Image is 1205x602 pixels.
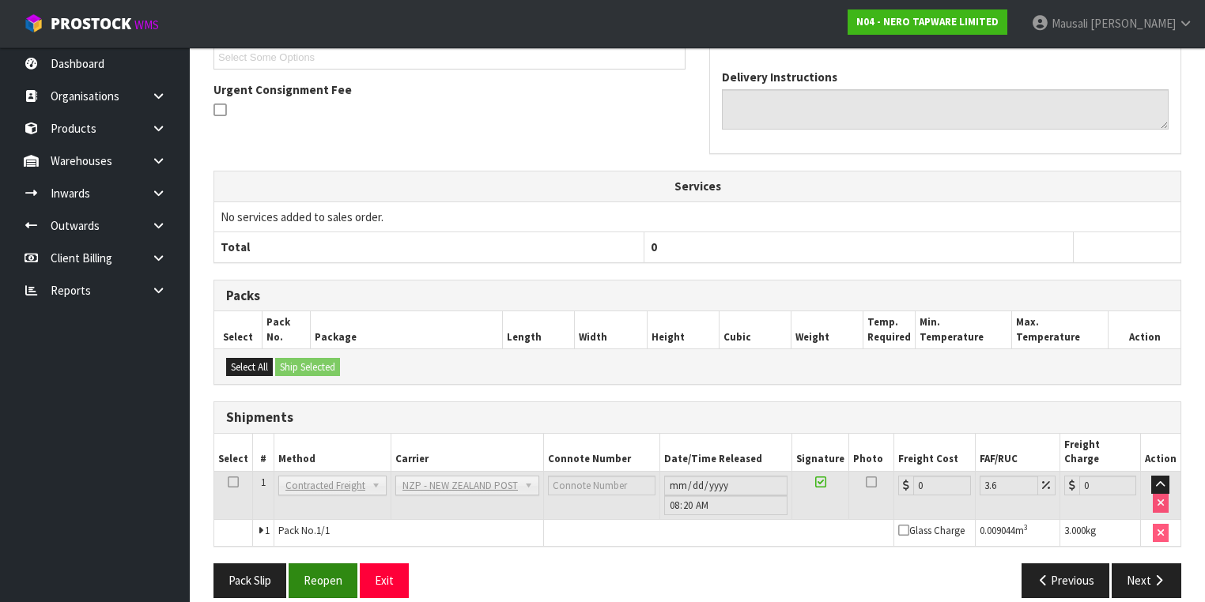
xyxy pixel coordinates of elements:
[214,311,263,348] th: Select
[980,476,1038,495] input: Freight Adjustment
[263,311,311,348] th: Pack No.
[575,311,647,348] th: Width
[134,17,159,32] small: WMS
[213,81,352,98] label: Urgent Consignment Fee
[1112,563,1181,597] button: Next
[722,69,837,85] label: Delivery Instructions
[360,563,409,597] button: Exit
[548,476,655,495] input: Connote Number
[391,434,544,471] th: Carrier
[503,311,575,348] th: Length
[261,476,266,489] span: 1
[660,434,792,471] th: Date/Time Released
[253,434,274,471] th: #
[214,171,1180,201] th: Services
[980,524,1015,537] span: 0.009044
[1090,16,1176,31] span: [PERSON_NAME]
[898,524,965,537] span: Glass Charge
[274,519,544,546] td: Pack No.
[214,434,253,471] th: Select
[792,434,849,471] th: Signature
[265,524,270,537] span: 1
[1079,476,1136,495] input: Freight Charge
[51,13,131,34] span: ProStock
[1012,311,1109,348] th: Max. Temperature
[894,434,975,471] th: Freight Cost
[544,434,660,471] th: Connote Number
[289,563,357,597] button: Reopen
[311,311,503,348] th: Package
[1064,524,1086,537] span: 3.000
[975,434,1060,471] th: FAF/RUC
[975,519,1060,546] td: m
[848,9,1007,35] a: N04 - NERO TAPWARE LIMITED
[226,358,273,377] button: Select All
[647,311,719,348] th: Height
[1060,519,1140,546] td: kg
[1060,434,1140,471] th: Freight Charge
[791,311,863,348] th: Weight
[1024,522,1028,532] sup: 3
[316,524,330,537] span: 1/1
[916,311,1012,348] th: Min. Temperature
[863,311,916,348] th: Temp. Required
[1052,16,1088,31] span: Mausali
[1140,434,1180,471] th: Action
[285,476,365,495] span: Contracted Freight
[226,288,1169,303] h3: Packs
[24,13,43,33] img: cube-alt.png
[849,434,894,471] th: Photo
[1109,311,1180,348] th: Action
[402,476,518,495] span: NZP - NEW ZEALAND POST
[275,358,340,377] button: Ship Selected
[913,476,970,495] input: Freight Cost
[856,15,999,28] strong: N04 - NERO TAPWARE LIMITED
[226,410,1169,425] h3: Shipments
[213,563,286,597] button: Pack Slip
[214,232,644,262] th: Total
[1022,563,1110,597] button: Previous
[214,201,1180,231] td: No services added to sales order.
[274,434,391,471] th: Method
[719,311,791,348] th: Cubic
[651,239,657,254] span: 0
